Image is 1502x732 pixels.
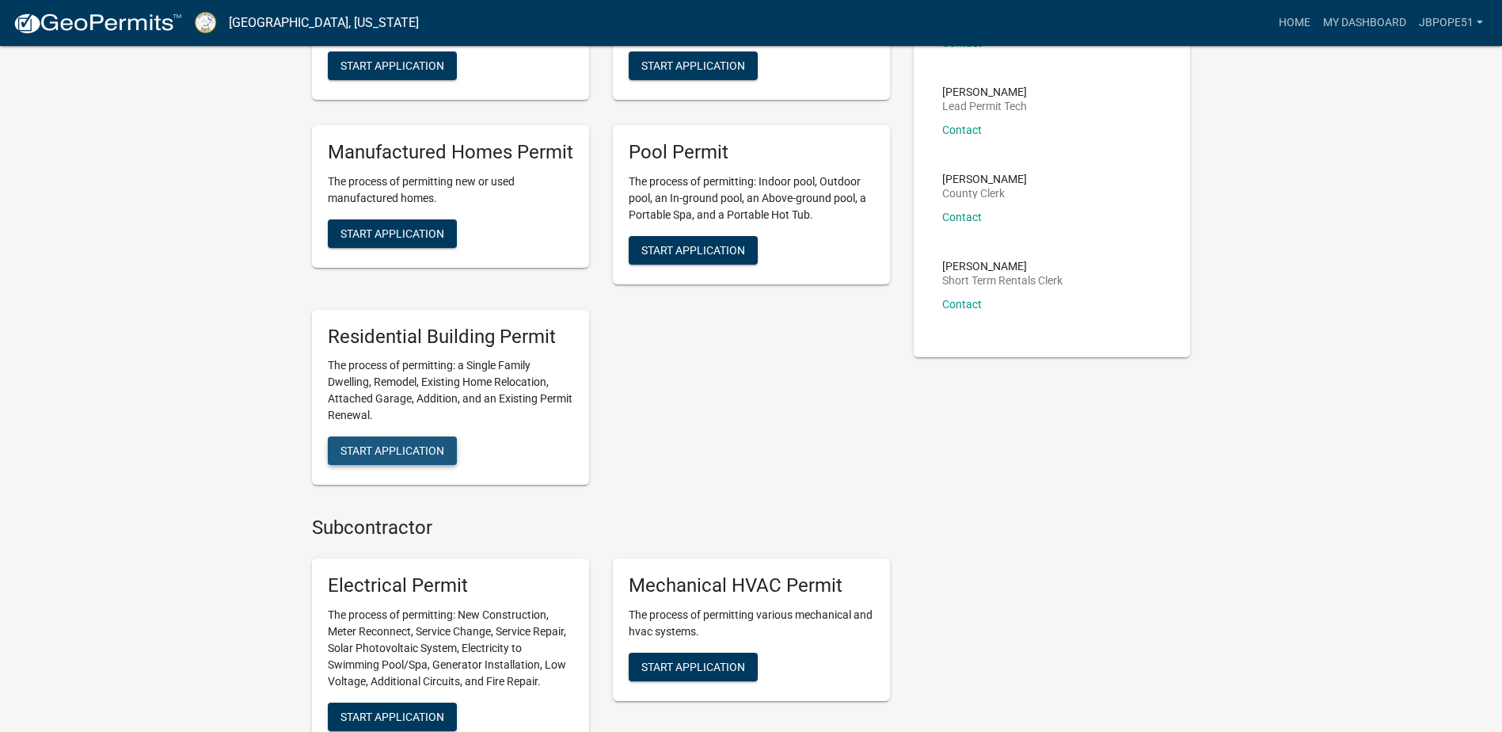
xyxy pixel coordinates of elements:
[942,298,982,311] a: Contact
[328,51,457,80] button: Start Application
[328,357,573,424] p: The process of permitting: a Single Family Dwelling, Remodel, Existing Home Relocation, Attached ...
[328,173,573,207] p: The process of permitting new or used manufactured homes.
[629,653,758,681] button: Start Application
[195,12,216,33] img: Putnam County, Georgia
[1413,8,1489,38] a: jbpope51
[641,59,745,71] span: Start Application
[340,711,444,723] span: Start Application
[641,661,745,673] span: Start Application
[328,574,573,597] h5: Electrical Permit
[942,124,982,136] a: Contact
[942,173,1027,185] p: [PERSON_NAME]
[942,275,1063,286] p: Short Term Rentals Clerk
[629,607,874,640] p: The process of permitting various mechanical and hvac systems.
[1272,8,1317,38] a: Home
[328,219,457,248] button: Start Application
[629,141,874,164] h5: Pool Permit
[328,703,457,731] button: Start Application
[340,227,444,239] span: Start Application
[629,51,758,80] button: Start Application
[312,517,890,539] h4: Subcontractor
[328,326,573,349] h5: Residential Building Permit
[229,10,419,36] a: [GEOGRAPHIC_DATA], [US_STATE]
[942,86,1027,97] p: [PERSON_NAME]
[942,261,1063,272] p: [PERSON_NAME]
[340,59,444,71] span: Start Application
[641,243,745,256] span: Start Application
[629,236,758,265] button: Start Application
[942,211,982,223] a: Contact
[328,141,573,164] h5: Manufactured Homes Permit
[942,188,1027,199] p: County Clerk
[328,437,457,465] button: Start Application
[1317,8,1413,38] a: My Dashboard
[328,607,573,690] p: The process of permitting: New Construction, Meter Reconnect, Service Change, Service Repair, Sol...
[629,173,874,223] p: The process of permitting: Indoor pool, Outdoor pool, an In-ground pool, an Above-ground pool, a ...
[340,444,444,457] span: Start Application
[629,574,874,597] h5: Mechanical HVAC Permit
